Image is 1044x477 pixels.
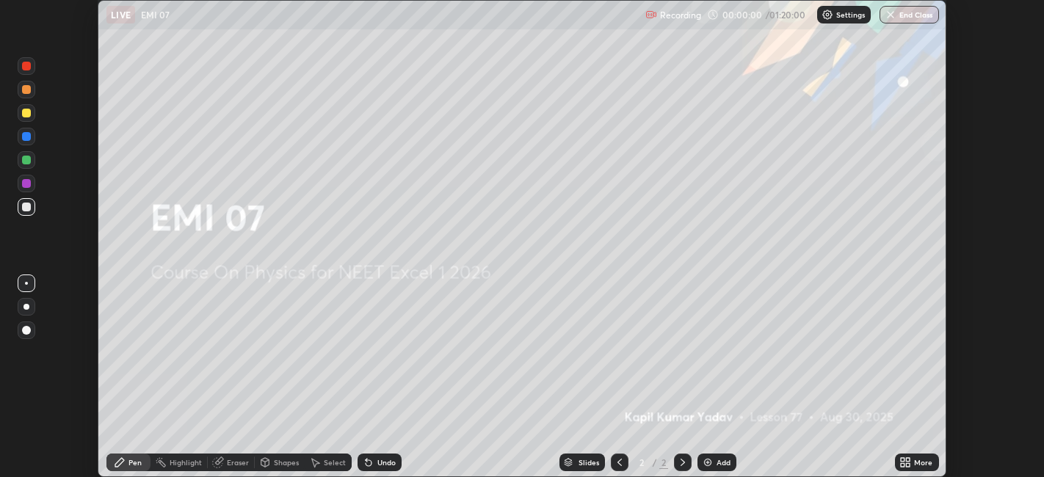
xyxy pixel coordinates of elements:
[274,459,299,466] div: Shapes
[702,456,714,468] img: add-slide-button
[227,459,249,466] div: Eraser
[128,459,142,466] div: Pen
[659,456,668,469] div: 2
[885,9,896,21] img: end-class-cross
[324,459,346,466] div: Select
[111,9,131,21] p: LIVE
[822,9,833,21] img: class-settings-icons
[652,458,656,467] div: /
[914,459,932,466] div: More
[660,10,701,21] p: Recording
[579,459,599,466] div: Slides
[645,9,657,21] img: recording.375f2c34.svg
[634,458,649,467] div: 2
[880,6,939,23] button: End Class
[141,9,170,21] p: EMI 07
[836,11,865,18] p: Settings
[170,459,202,466] div: Highlight
[377,459,396,466] div: Undo
[717,459,731,466] div: Add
